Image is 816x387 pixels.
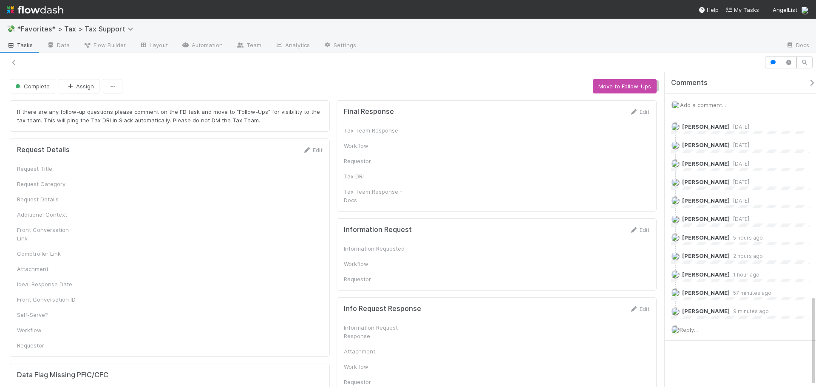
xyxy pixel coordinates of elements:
div: Requestor [344,157,408,165]
span: [DATE] [730,198,749,204]
div: Front Conversation Link [17,226,81,243]
div: Help [698,6,719,14]
div: Request Title [17,164,81,173]
span: Flow Builder [83,41,126,49]
a: Automation [175,39,229,53]
span: Add a comment... [680,102,726,108]
div: Attachment [344,347,408,356]
span: If there are any follow-up questions please comment on the FD task and move to "Follow-Ups" for v... [17,108,322,124]
span: [PERSON_NAME] [682,197,730,204]
a: My Tasks [725,6,759,14]
img: avatar_6daca87a-2c2e-4848-8ddb-62067031c24f.png [671,141,680,150]
a: Layout [133,39,175,53]
span: [DATE] [730,216,749,222]
img: avatar_6daca87a-2c2e-4848-8ddb-62067031c24f.png [671,122,680,131]
h5: Data Flag Missing PFIC/CFC [17,371,108,379]
button: Complete [10,79,55,93]
span: 2 hours ago [730,253,763,259]
div: Front Conversation ID [17,295,81,304]
a: Edit [629,108,649,115]
img: avatar_37569647-1c78-4889-accf-88c08d42a236.png [671,325,680,334]
span: [PERSON_NAME] [682,271,730,278]
div: Ideal Response Date [17,280,81,288]
div: Requestor [17,341,81,350]
span: [PERSON_NAME] [682,215,730,222]
img: avatar_85833754-9fc2-4f19-a44b-7938606ee299.png [671,159,680,168]
span: [PERSON_NAME] [682,308,730,314]
h5: Info Request Response [344,305,421,313]
span: [PERSON_NAME] [682,160,730,167]
img: avatar_85833754-9fc2-4f19-a44b-7938606ee299.png [671,196,680,205]
img: avatar_85833754-9fc2-4f19-a44b-7938606ee299.png [671,288,680,297]
a: Edit [629,305,649,312]
span: AngelList [773,6,797,13]
span: [DATE] [730,161,749,167]
div: Tax DRI [344,172,408,181]
img: avatar_6daca87a-2c2e-4848-8ddb-62067031c24f.png [671,215,680,223]
div: Comptroller Link [17,249,81,258]
button: Assign [59,79,99,93]
img: avatar_6daca87a-2c2e-4848-8ddb-62067031c24f.png [671,270,680,279]
span: [PERSON_NAME] [682,252,730,259]
img: avatar_6daca87a-2c2e-4848-8ddb-62067031c24f.png [671,307,680,316]
span: 57 minutes ago [730,290,771,296]
span: [DATE] [730,124,749,130]
a: Edit [629,226,649,233]
span: 9 minutes ago [730,308,769,314]
div: Attachment [17,265,81,273]
span: [PERSON_NAME] [682,123,730,130]
span: [PERSON_NAME] [682,289,730,296]
div: Requestor [344,275,408,283]
span: *Favorites* > Tax > Tax Support [17,25,138,33]
span: Tasks [7,41,33,49]
span: 5 hours ago [730,234,763,241]
a: Flow Builder [76,39,133,53]
button: Move to Follow-Ups [593,79,657,93]
img: avatar_37569647-1c78-4889-accf-88c08d42a236.png [671,101,680,109]
div: Tax Team Response [344,126,408,135]
div: Information Request Response [344,323,408,340]
img: avatar_6daca87a-2c2e-4848-8ddb-62067031c24f.png [671,178,680,186]
div: Workflow [344,141,408,150]
h5: Request Details [17,146,70,154]
div: Request Details [17,195,81,203]
span: [PERSON_NAME] [682,234,730,241]
a: Settings [317,39,363,53]
a: Team [229,39,268,53]
span: Complete [14,83,50,90]
div: Information Requested [344,244,408,253]
h5: Final Response [344,107,394,116]
span: My Tasks [725,6,759,13]
h5: Information Request [344,226,412,234]
span: [PERSON_NAME] [682,141,730,148]
a: Docs [779,39,816,53]
span: [DATE] [730,179,749,185]
span: 💸 [7,25,15,32]
span: Reply... [680,326,698,333]
a: Edit [303,147,323,153]
div: Self-Serve? [17,311,81,319]
span: Comments [671,79,708,87]
span: 1 hour ago [730,271,759,278]
div: Workflow [344,362,408,371]
img: avatar_37569647-1c78-4889-accf-88c08d42a236.png [801,6,809,14]
div: Workflow [344,260,408,268]
div: Workflow [17,326,81,334]
a: Analytics [268,39,317,53]
img: avatar_6daca87a-2c2e-4848-8ddb-62067031c24f.png [671,233,680,242]
div: Request Category [17,180,81,188]
img: logo-inverted-e16ddd16eac7371096b0.svg [7,3,63,17]
div: Additional Context [17,210,81,219]
div: Requestor [344,378,408,386]
span: [PERSON_NAME] [682,178,730,185]
a: Data [40,39,76,53]
span: [DATE] [730,142,749,148]
img: avatar_85833754-9fc2-4f19-a44b-7938606ee299.png [671,252,680,260]
div: Tax Team Response - Docs [344,187,408,204]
